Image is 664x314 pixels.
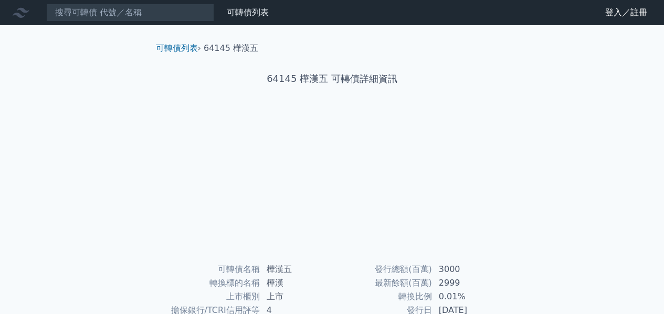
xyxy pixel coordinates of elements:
[160,290,260,303] td: 上市櫃別
[332,276,433,290] td: 最新餘額(百萬)
[597,4,656,21] a: 登入／註冊
[612,264,664,314] iframe: Chat Widget
[260,276,332,290] td: 樺漢
[204,42,258,55] li: 64145 樺漢五
[433,263,504,276] td: 3000
[147,71,517,86] h1: 64145 樺漢五 可轉債詳細資訊
[227,7,269,17] a: 可轉債列表
[156,42,201,55] li: ›
[433,290,504,303] td: 0.01%
[433,276,504,290] td: 2999
[332,263,433,276] td: 發行總額(百萬)
[156,43,198,53] a: 可轉債列表
[160,263,260,276] td: 可轉債名稱
[260,290,332,303] td: 上市
[160,276,260,290] td: 轉換標的名稱
[332,290,433,303] td: 轉換比例
[260,263,332,276] td: 樺漢五
[46,4,214,22] input: 搜尋可轉債 代號／名稱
